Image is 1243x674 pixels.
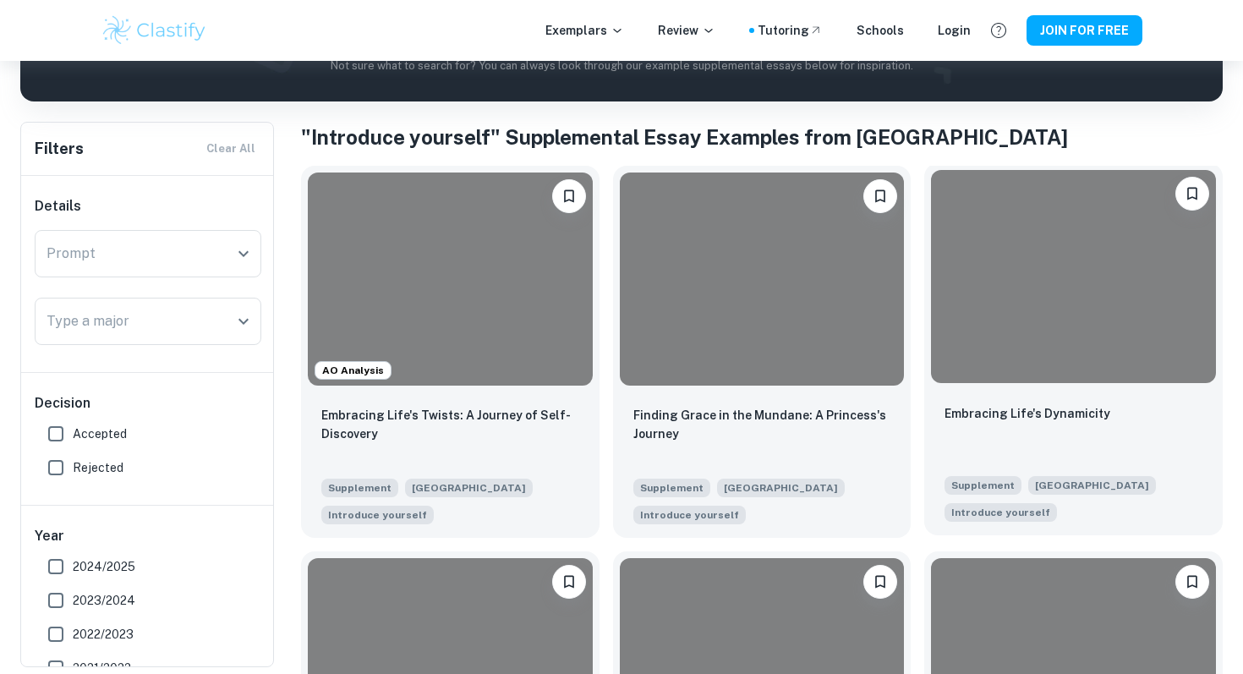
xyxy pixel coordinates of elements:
button: Please log in to bookmark exemplars [1175,177,1209,211]
span: "Be yourself," Oscar Wilde advised. "Everyone else is taken." Introduce yourself. [633,504,746,524]
button: Please log in to bookmark exemplars [863,565,897,599]
p: Not sure what to search for? You can always look through our example supplemental essays below fo... [34,58,1209,74]
button: Help and Feedback [984,16,1013,45]
p: Exemplars [545,21,624,40]
p: Embracing Life's Twists: A Journey of Self-Discovery [321,406,579,443]
span: 2022/2023 [73,625,134,644]
span: Supplement [633,479,710,497]
button: Please log in to bookmark exemplars [552,179,586,213]
span: “Be yourself,” Oscar Wilde advised. “Everyone else is taken.” Introduce yourself in 200-250 words. [945,501,1057,522]
span: Supplement [945,476,1021,495]
span: "Be yourself," Oscar Wilde advised. "Everyone else is taken." Introduce yourself. [321,504,434,524]
span: [GEOGRAPHIC_DATA] [717,479,845,497]
span: Supplement [321,479,398,497]
a: Tutoring [758,21,823,40]
span: Introduce yourself [951,505,1050,520]
p: Finding Grace in the Mundane: A Princess's Journey [633,406,891,443]
button: Please log in to bookmark exemplars [863,179,897,213]
button: Open [232,310,255,333]
h6: Details [35,196,261,216]
a: Please log in to bookmark exemplarsEmbracing Life's DynamicitySupplement[GEOGRAPHIC_DATA]“Be your... [924,166,1223,538]
a: AO AnalysisPlease log in to bookmark exemplarsEmbracing Life's Twists: A Journey of Self-Discover... [301,166,600,538]
button: Open [232,242,255,266]
p: Review [658,21,715,40]
button: Please log in to bookmark exemplars [1175,565,1209,599]
span: Rejected [73,458,123,477]
a: Login [938,21,971,40]
span: Accepted [73,425,127,443]
h6: Year [35,526,261,546]
button: Please log in to bookmark exemplars [552,565,586,599]
h6: Filters [35,137,84,161]
span: AO Analysis [315,363,391,378]
span: 2023/2024 [73,591,135,610]
span: [GEOGRAPHIC_DATA] [405,479,533,497]
span: 2024/2025 [73,557,135,576]
span: Introduce yourself [328,507,427,523]
a: Schools [857,21,904,40]
img: Clastify logo [101,14,208,47]
h1: "Introduce yourself" Supplemental Essay Examples from [GEOGRAPHIC_DATA] [301,122,1223,152]
a: Please log in to bookmark exemplarsFinding Grace in the Mundane: A Princess's JourneySupplement[G... [613,166,912,538]
h6: Decision [35,393,261,414]
button: JOIN FOR FREE [1027,15,1142,46]
span: Introduce yourself [640,507,739,523]
p: Embracing Life's Dynamicity [945,404,1110,423]
span: [GEOGRAPHIC_DATA] [1028,476,1156,495]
